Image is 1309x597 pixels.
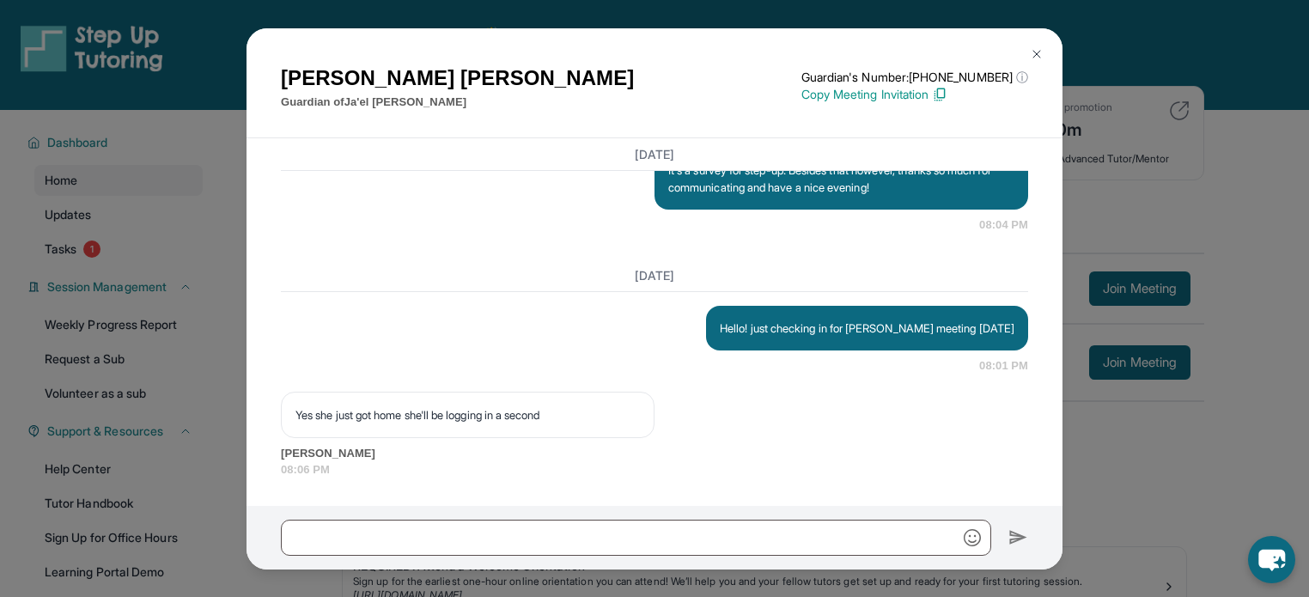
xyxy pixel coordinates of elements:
h3: [DATE] [281,267,1028,284]
p: Hello! just checking in for [PERSON_NAME] meeting [DATE] [720,320,1014,337]
h3: [DATE] [281,145,1028,162]
span: 08:06 PM [281,461,1028,478]
p: Copy Meeting Invitation [801,86,1028,103]
button: chat-button [1248,536,1295,583]
p: It's a survey for step-up. Besides that however, thanks so much for communicating and have a nice... [668,161,1014,196]
p: Guardian of Ja'el [PERSON_NAME] [281,94,634,111]
h1: [PERSON_NAME] [PERSON_NAME] [281,63,634,94]
img: Copy Icon [932,87,947,102]
img: Emoji [964,529,981,546]
span: 08:04 PM [979,216,1028,234]
span: ⓘ [1016,69,1028,86]
p: Guardian's Number: [PHONE_NUMBER] [801,69,1028,86]
img: Close Icon [1030,47,1044,61]
img: Send icon [1008,527,1028,548]
span: 08:01 PM [979,357,1028,375]
p: Yes she just got home she'll be logging in a second [295,406,640,423]
span: [PERSON_NAME] [281,445,1028,462]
